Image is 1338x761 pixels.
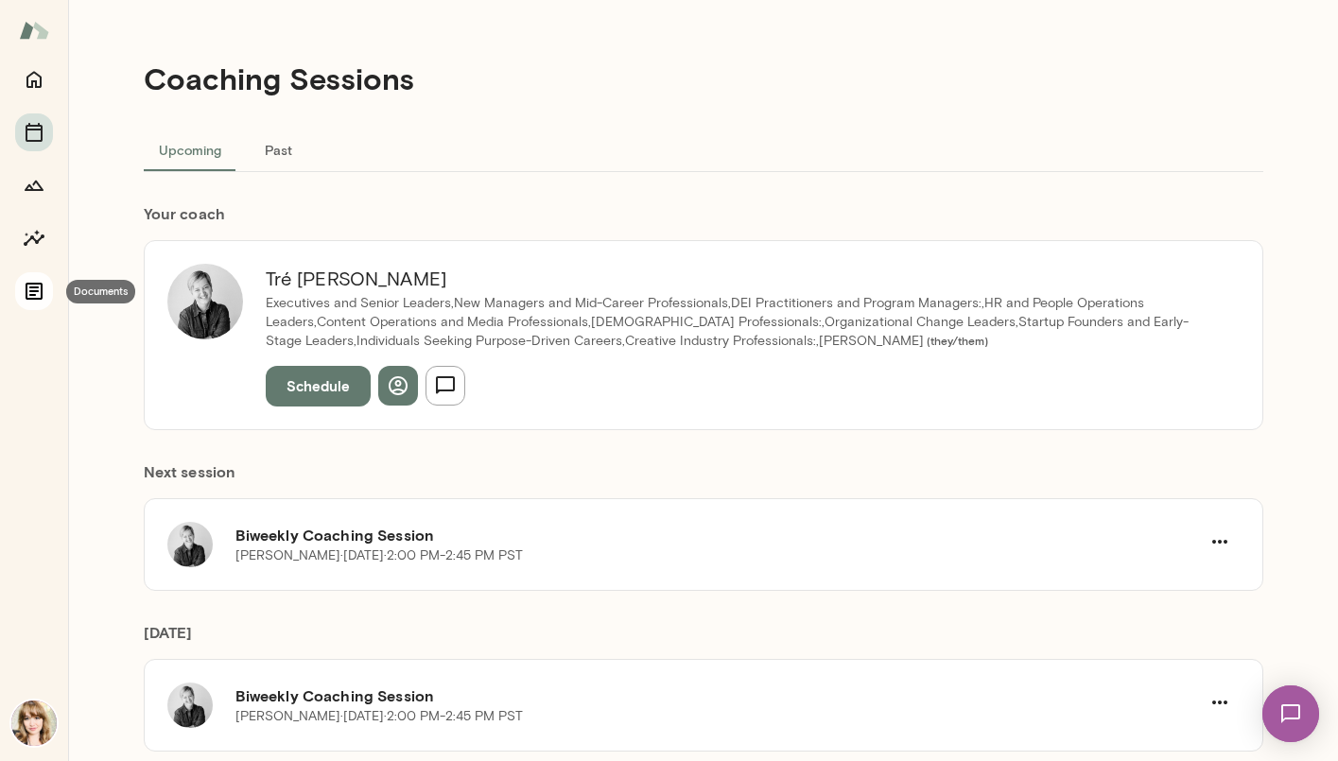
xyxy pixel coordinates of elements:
[235,546,523,565] p: [PERSON_NAME] · [DATE] · 2:00 PM-2:45 PM PST
[144,621,1263,659] h6: [DATE]
[15,61,53,98] button: Home
[144,61,414,96] h4: Coaching Sessions
[15,166,53,204] button: Growth Plan
[235,524,1200,546] h6: Biweekly Coaching Session
[144,127,236,172] button: Upcoming
[378,366,418,406] button: View profile
[235,684,1200,707] h6: Biweekly Coaching Session
[167,264,243,339] img: Tré Wright
[266,264,1217,294] h6: Tré [PERSON_NAME]
[266,294,1217,351] p: Executives and Senior Leaders,New Managers and Mid-Career Professionals,DEI Practitioners and Pro...
[144,202,1263,225] h6: Your coach
[19,12,49,48] img: Mento
[236,127,321,172] button: Past
[924,334,988,347] span: ( they/them )
[426,366,465,406] button: Send message
[15,272,53,310] button: Documents
[11,700,57,746] img: Ellie Stills
[235,707,523,726] p: [PERSON_NAME] · [DATE] · 2:00 PM-2:45 PM PST
[144,127,1263,172] div: basic tabs example
[266,366,371,406] button: Schedule
[15,219,53,257] button: Insights
[15,113,53,151] button: Sessions
[66,280,135,303] div: Documents
[144,460,1263,498] h6: Next session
